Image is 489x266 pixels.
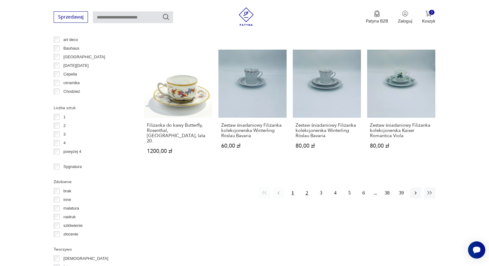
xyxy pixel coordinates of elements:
[367,50,435,166] a: Zestaw śniadaniowy Filiżanka kolekcjonerska Kaiser Romantica ViolaZestaw śniadaniowy Filiżanka ko...
[218,50,287,166] a: Zestaw śniadaniowy Filiżanka kolekcjonerska Winterling Röslau BavariaZestaw śniadaniowy Filiżanka...
[296,123,358,138] h3: Zestaw śniadaniowy Filiżanka kolekcjonerska Winterling Röslau Bavaria
[54,178,129,185] p: Zdobienie
[358,187,369,198] button: 6
[221,123,284,138] h3: Zestaw śniadaniowy Filiżanka kolekcjonerska Winterling Röslau Bavaria
[402,10,408,17] img: Ikonka użytkownika
[370,143,433,149] p: 80,00 zł
[162,13,170,21] button: Szukaj
[398,10,412,24] button: Zaloguj
[374,10,380,17] img: Ikona medalu
[221,143,284,149] p: 60,00 zł
[293,50,361,166] a: Zestaw śniadaniowy Filiżanka kolekcjonerska Winterling Röslau BavariaZestaw śniadaniowy Filiżanka...
[64,188,71,194] p: brak
[398,18,412,24] p: Zaloguj
[422,10,435,24] button: 0Koszyk
[64,140,66,146] p: 4
[64,54,105,60] p: [GEOGRAPHIC_DATA]
[64,214,76,220] p: nadruk
[370,123,433,138] h3: Zestaw śniadaniowy Filiżanka kolekcjonerska Kaiser Romantica Viola
[237,7,255,26] img: Patyna - sklep z meblami i dekoracjami vintage
[64,80,80,86] p: ceramika
[64,148,81,155] p: powyżej 4
[64,222,83,229] p: szkliwienie
[366,10,388,24] a: Ikona medaluPatyna B2B
[296,143,358,149] p: 80,00 zł
[147,149,209,154] p: 1200,00 zł
[64,88,80,95] p: Chodzież
[366,10,388,24] button: Patyna B2B
[64,255,108,262] p: [DEMOGRAPHIC_DATA]
[330,187,341,198] button: 4
[64,45,79,52] p: Bauhaus
[147,123,209,144] h3: Filiżanka do kawy Butterfly, Rosenthal, [GEOGRAPHIC_DATA], lata 20.
[64,122,66,129] p: 2
[301,187,313,198] button: 2
[144,50,212,166] a: Filiżanka do kawy Butterfly, Rosenthal, Niemcy, lata 20.Filiżanka do kawy Butterfly, Rosenthal, [...
[429,10,434,15] div: 0
[54,246,129,253] p: Tworzywo
[54,15,88,20] a: Sprzedawaj
[366,18,388,24] p: Patyna B2B
[396,187,407,198] button: 39
[64,131,66,138] p: 3
[64,114,66,121] p: 1
[64,205,79,212] p: malatura
[64,196,71,203] p: inne
[422,18,435,24] p: Koszyk
[64,36,78,43] p: art deco
[64,71,77,78] p: Cepelia
[316,187,327,198] button: 3
[287,187,298,198] button: 1
[425,10,432,17] img: Ikona koszyka
[468,241,485,259] iframe: Smartsupp widget button
[64,163,82,170] p: Sygnatura
[54,11,88,23] button: Sprzedawaj
[344,187,355,198] button: 5
[64,231,78,238] p: złocenie
[382,187,393,198] button: 38
[64,62,89,69] p: [DATE][DATE]
[64,97,79,104] p: Ćmielów
[54,104,129,111] p: Liczba sztuk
